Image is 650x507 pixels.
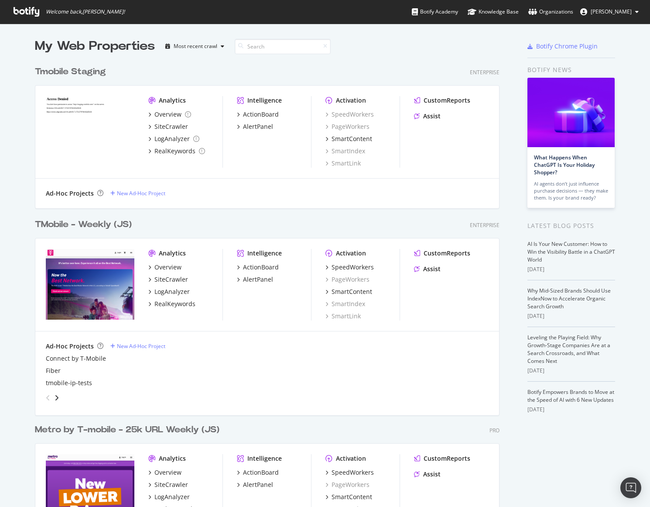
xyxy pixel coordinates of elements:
div: SpeedWorkers [332,468,374,477]
a: tmobile-ip-tests [46,379,92,387]
button: Most recent crawl [162,39,228,53]
a: Fiber [46,366,61,375]
div: Tmobile Staging [35,66,106,78]
a: ActionBoard [237,263,279,272]
img: tmobilestaging.com [46,96,134,167]
div: Intelligence [247,96,282,105]
div: My Web Properties [35,38,155,55]
div: Botify news [527,65,615,75]
div: Connect by T-Mobile [46,354,106,363]
div: ActionBoard [243,263,279,272]
a: RealKeywords [148,300,195,308]
a: ActionBoard [237,110,279,119]
a: Tmobile Staging [35,66,109,78]
div: Latest Blog Posts [527,221,615,231]
a: PageWorkers [325,275,369,284]
a: TMobile - Weekly (JS) [35,218,135,231]
a: LogAnalyzer [148,493,190,501]
div: Activation [336,249,366,258]
a: AlertPanel [237,122,273,131]
div: SmartIndex [325,147,365,155]
a: PageWorkers [325,122,369,131]
img: What Happens When ChatGPT Is Your Holiday Shopper? [527,78,615,147]
a: SmartContent [325,493,372,501]
a: CustomReports [414,96,470,105]
div: AI agents don’t just influence purchase decisions — they make them. Is your brand ready? [534,180,608,201]
div: Intelligence [247,454,282,463]
a: SmartContent [325,287,372,296]
a: Overview [148,110,191,119]
a: SpeedWorkers [325,110,374,119]
div: LogAnalyzer [154,135,190,143]
div: Organizations [528,7,573,16]
a: Why Mid-Sized Brands Should Use IndexNow to Accelerate Organic Search Growth [527,287,611,310]
a: What Happens When ChatGPT Is Your Holiday Shopper? [534,154,595,176]
a: SmartIndex [325,300,365,308]
a: ActionBoard [237,468,279,477]
div: RealKeywords [154,147,195,155]
div: Activation [336,454,366,463]
div: [DATE] [527,367,615,375]
div: Metro by T-mobile - 25k URL Weekly (JS) [35,424,219,436]
div: [DATE] [527,312,615,320]
a: Assist [414,470,441,479]
div: Overview [154,110,181,119]
div: LogAnalyzer [154,493,190,501]
div: Enterprise [470,221,499,229]
a: SpeedWorkers [325,263,374,272]
a: SpeedWorkers [325,468,374,477]
div: Knowledge Base [468,7,519,16]
div: ActionBoard [243,468,279,477]
a: AlertPanel [237,480,273,489]
button: [PERSON_NAME] [573,5,646,19]
div: AlertPanel [243,480,273,489]
a: New Ad-Hoc Project [110,342,165,350]
div: Botify Chrome Plugin [536,42,598,51]
a: Assist [414,112,441,121]
a: PageWorkers [325,480,369,489]
a: SiteCrawler [148,275,188,284]
div: SpeedWorkers [332,263,374,272]
div: Assist [423,265,441,273]
div: CustomReports [424,96,470,105]
a: RealKeywords [148,147,205,155]
a: Botify Chrome Plugin [527,42,598,51]
div: Assist [423,112,441,121]
div: New Ad-Hoc Project [117,342,165,350]
div: Most recent crawl [174,44,217,49]
div: Analytics [159,454,186,463]
span: Khalila Fooks [591,8,632,15]
div: New Ad-Hoc Project [117,190,165,197]
a: Overview [148,468,181,477]
a: CustomReports [414,454,470,463]
div: Ad-Hoc Projects [46,342,94,351]
input: Search [235,39,331,54]
div: CustomReports [424,249,470,258]
div: AlertPanel [243,275,273,284]
div: LogAnalyzer [154,287,190,296]
a: Metro by T-mobile - 25k URL Weekly (JS) [35,424,223,436]
div: CustomReports [424,454,470,463]
div: ActionBoard [243,110,279,119]
img: t-mobile.com [46,249,134,320]
div: AlertPanel [243,122,273,131]
div: SiteCrawler [154,122,188,131]
div: SmartContent [332,287,372,296]
a: New Ad-Hoc Project [110,190,165,197]
div: Analytics [159,249,186,258]
div: Overview [154,263,181,272]
div: SmartContent [332,135,372,143]
a: SmartContent [325,135,372,143]
div: [DATE] [527,266,615,273]
div: Botify Academy [412,7,458,16]
a: AI Is Your New Customer: How to Win the Visibility Battle in a ChatGPT World [527,240,615,263]
div: TMobile - Weekly (JS) [35,218,132,231]
a: SmartLink [325,159,361,168]
div: angle-right [54,393,60,402]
